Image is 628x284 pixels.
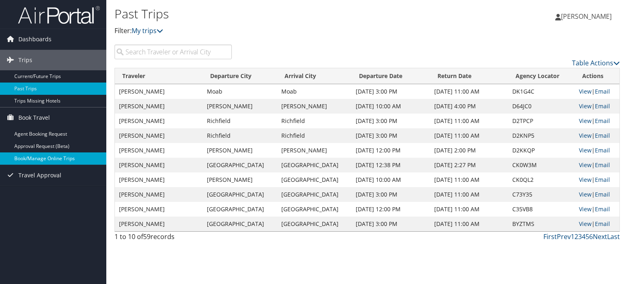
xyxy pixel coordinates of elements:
td: [PERSON_NAME] [115,158,203,172]
a: Email [595,220,610,228]
td: [GEOGRAPHIC_DATA] [277,187,352,202]
td: | [575,187,619,202]
a: View [579,87,592,95]
a: 2 [574,232,578,241]
a: View [579,220,592,228]
td: | [575,128,619,143]
a: Email [595,117,610,125]
td: [PERSON_NAME] [115,202,203,217]
td: DK1G4C [508,84,575,99]
td: CK0QL2 [508,172,575,187]
span: [PERSON_NAME] [561,12,612,21]
a: Email [595,161,610,169]
input: Search Traveler or Arrival City [114,45,232,59]
td: [DATE] 11:00 AM [430,202,508,217]
td: [DATE] 12:00 PM [352,202,430,217]
a: Prev [557,232,571,241]
td: [DATE] 2:27 PM [430,158,508,172]
td: [PERSON_NAME] [115,84,203,99]
a: 3 [578,232,582,241]
td: [DATE] 10:00 AM [352,172,430,187]
a: 6 [589,232,593,241]
td: CK0W3M [508,158,575,172]
a: Email [595,102,610,110]
td: | [575,84,619,99]
td: [DATE] 3:00 PM [352,217,430,231]
td: [DATE] 11:00 AM [430,84,508,99]
a: View [579,190,592,198]
th: Agency Locator: activate to sort column ascending [508,68,575,84]
td: [PERSON_NAME] [203,172,277,187]
td: D2TPCP [508,114,575,128]
td: | [575,158,619,172]
td: D64JC0 [508,99,575,114]
td: Richfield [203,128,277,143]
span: Travel Approval [18,165,61,186]
a: Next [593,232,607,241]
a: Last [607,232,620,241]
a: Email [595,146,610,154]
td: [DATE] 11:00 AM [430,187,508,202]
th: Arrival City: activate to sort column ascending [277,68,352,84]
td: C73Y35 [508,187,575,202]
img: airportal-logo.png [18,5,100,25]
a: View [579,161,592,169]
a: 5 [585,232,589,241]
span: Trips [18,50,32,70]
td: [DATE] 11:00 AM [430,217,508,231]
td: [GEOGRAPHIC_DATA] [277,158,352,172]
td: | [575,172,619,187]
td: [PERSON_NAME] [115,128,203,143]
a: View [579,102,592,110]
td: [DATE] 3:00 PM [352,128,430,143]
td: [PERSON_NAME] [115,172,203,187]
td: [GEOGRAPHIC_DATA] [277,217,352,231]
a: [PERSON_NAME] [555,4,620,29]
td: Richfield [203,114,277,128]
a: First [543,232,557,241]
span: Book Travel [18,107,50,128]
a: Email [595,176,610,183]
td: C35VB8 [508,202,575,217]
td: [DATE] 3:00 PM [352,84,430,99]
td: [GEOGRAPHIC_DATA] [277,172,352,187]
td: [PERSON_NAME] [203,99,277,114]
h1: Past Trips [114,5,451,22]
td: [PERSON_NAME] [115,187,203,202]
td: | [575,114,619,128]
td: [DATE] 3:00 PM [352,114,430,128]
a: 1 [571,232,574,241]
td: [PERSON_NAME] [203,143,277,158]
td: [DATE] 12:38 PM [352,158,430,172]
td: [DATE] 4:00 PM [430,99,508,114]
td: D2KNP5 [508,128,575,143]
td: [GEOGRAPHIC_DATA] [277,202,352,217]
td: [DATE] 11:00 AM [430,128,508,143]
th: Return Date: activate to sort column ascending [430,68,508,84]
td: [DATE] 11:00 AM [430,114,508,128]
p: Filter: [114,26,451,36]
a: View [579,205,592,213]
th: Traveler: activate to sort column ascending [115,68,203,84]
td: | [575,143,619,158]
span: 59 [143,232,150,241]
td: [PERSON_NAME] [115,217,203,231]
a: View [579,117,592,125]
td: [GEOGRAPHIC_DATA] [203,217,277,231]
td: [DATE] 3:00 PM [352,187,430,202]
a: Email [595,87,610,95]
td: [DATE] 10:00 AM [352,99,430,114]
td: | [575,202,619,217]
a: View [579,176,592,183]
td: [PERSON_NAME] [277,99,352,114]
td: [GEOGRAPHIC_DATA] [203,202,277,217]
span: Dashboards [18,29,52,49]
td: D2KKQP [508,143,575,158]
td: Moab [203,84,277,99]
td: [PERSON_NAME] [115,143,203,158]
a: My trips [132,26,163,35]
td: Richfield [277,114,352,128]
a: 4 [582,232,585,241]
th: Departure City: activate to sort column ascending [203,68,277,84]
a: View [579,132,592,139]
